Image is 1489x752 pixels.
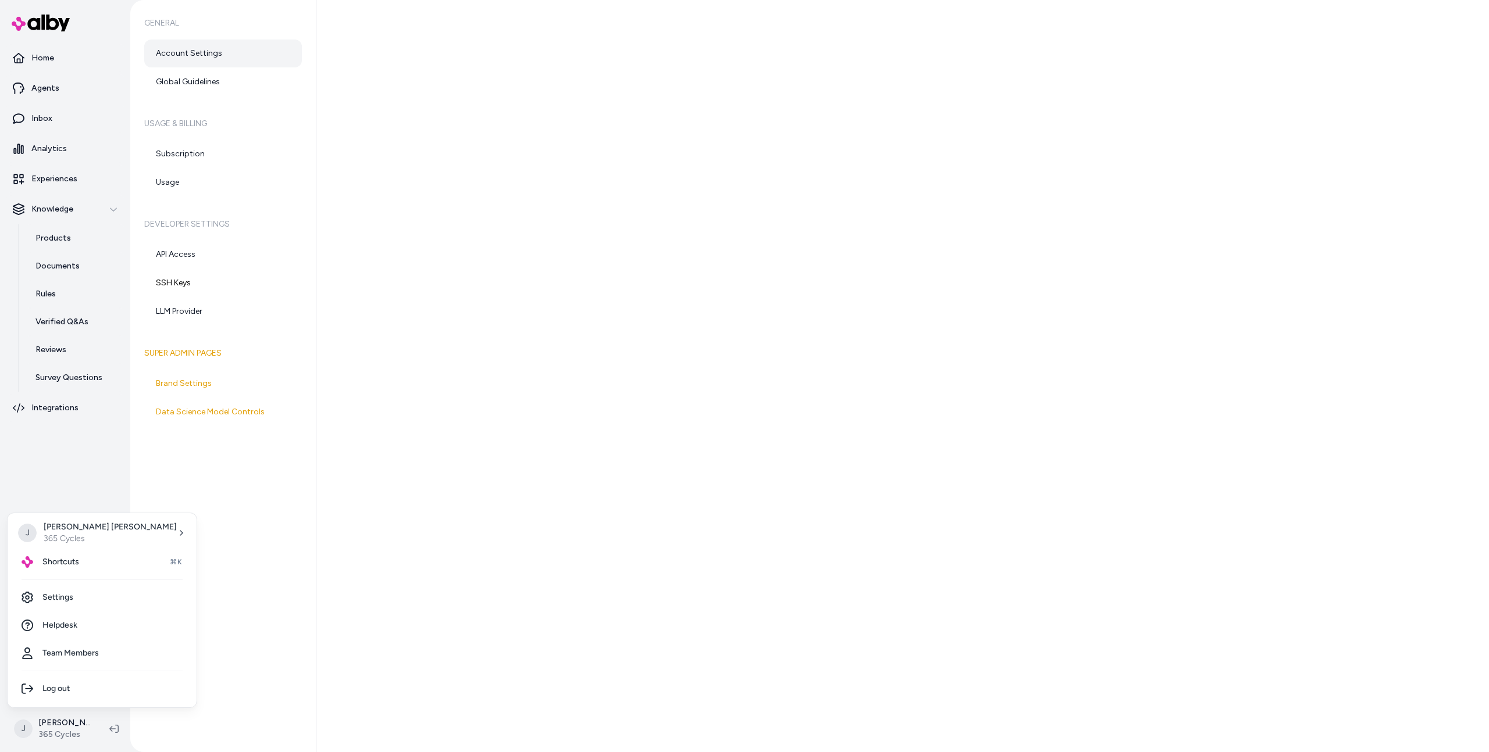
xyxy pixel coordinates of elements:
[35,316,88,328] p: Verified Q&As
[31,203,73,215] p: Knowledge
[144,108,302,140] h6: Usage & Billing
[31,402,79,414] p: Integrations
[170,557,183,567] span: ⌘K
[12,15,70,31] img: alby Logo
[35,232,71,244] p: Products
[35,344,66,356] p: Reviews
[22,556,33,568] img: alby Logo
[31,143,67,155] p: Analytics
[144,370,302,398] a: Brand Settings
[31,113,52,124] p: Inbox
[144,68,302,96] a: Global Guidelines
[144,269,302,297] a: SSH Keys
[44,521,177,533] p: [PERSON_NAME] [PERSON_NAME]
[144,169,302,196] a: Usage
[31,52,54,64] p: Home
[38,717,91,729] p: [PERSON_NAME]
[42,556,79,568] span: Shortcuts
[42,619,77,631] span: Helpdesk
[44,533,177,545] p: 365 Cycles
[31,83,59,94] p: Agents
[14,719,33,738] span: J
[18,524,37,542] span: J
[144,298,302,325] a: LLM Provider
[144,337,302,370] h6: Super Admin Pages
[31,173,77,185] p: Experiences
[12,639,192,667] a: Team Members
[144,241,302,268] a: API Access
[35,288,56,300] p: Rules
[12,675,192,703] div: Log out
[35,260,80,272] p: Documents
[144,40,302,67] a: Account Settings
[35,372,102,384] p: Survey Questions
[38,729,91,740] span: 365 Cycles
[144,398,302,426] a: Data Science Model Controls
[144,7,302,40] h6: General
[144,140,302,168] a: Subscription
[144,208,302,241] h6: Developer Settings
[12,583,192,611] a: Settings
